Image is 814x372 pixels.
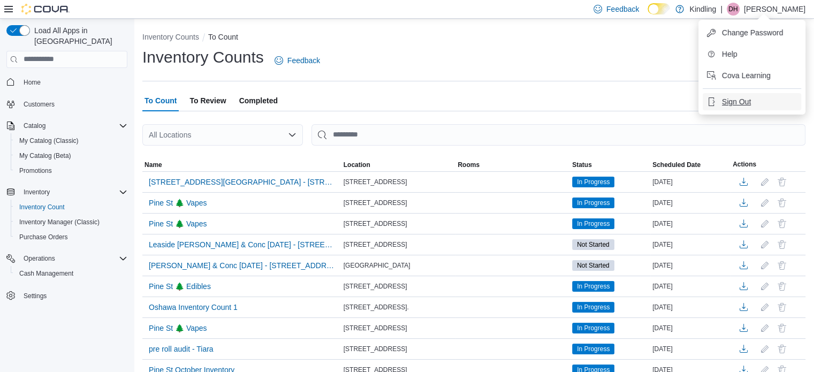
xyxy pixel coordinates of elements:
span: In Progress [572,198,614,208]
span: In Progress [577,302,610,312]
button: Inventory [2,185,132,200]
button: Change Password [703,24,801,41]
button: Edit count details [758,257,771,274]
p: [PERSON_NAME] [744,3,805,16]
span: Catalog [24,122,45,130]
button: Settings [2,287,132,303]
button: Cova Learning [703,67,801,84]
span: Change Password [722,27,783,38]
span: [STREET_ADDRESS] [344,199,407,207]
p: Kindling [689,3,716,16]
div: [DATE] [650,343,731,355]
span: Inventory Manager (Classic) [15,216,127,229]
span: Feedback [606,4,639,14]
span: Operations [19,252,127,265]
span: Inventory [24,188,50,196]
button: Pine St 🌲 Vapes [144,195,211,211]
button: Cash Management [11,266,132,281]
span: [STREET_ADDRESS] [344,324,407,332]
div: [DATE] [650,196,731,209]
span: Not Started [572,239,614,250]
button: Purchase Orders [11,230,132,245]
h1: Inventory Counts [142,47,264,68]
button: Delete [775,176,788,188]
button: Pine St 🌲 Vapes [144,216,211,232]
button: Catalog [2,118,132,133]
span: [STREET_ADDRESS] [344,282,407,291]
span: Purchase Orders [19,233,68,241]
span: [STREET_ADDRESS]. [344,303,409,312]
p: | [720,3,722,16]
span: DH [728,3,737,16]
span: In Progress [572,218,614,229]
span: Sign Out [722,96,751,107]
button: Delete [775,322,788,335]
span: Purchase Orders [15,231,127,244]
span: In Progress [577,282,610,291]
div: [DATE] [650,259,731,272]
span: Rooms [458,161,480,169]
div: [DATE] [650,301,731,314]
button: Delete [775,280,788,293]
button: pre roll audit - Tiara [144,341,218,357]
button: Name [142,158,341,171]
span: Pine St 🌲 Vapes [149,323,207,333]
span: Cash Management [19,269,73,278]
span: In Progress [577,177,610,187]
button: [STREET_ADDRESS][GEOGRAPHIC_DATA] - [STREET_ADDRESS] [144,174,339,190]
span: Name [144,161,162,169]
span: Inventory [19,186,127,199]
span: In Progress [572,281,614,292]
span: Completed [239,90,278,111]
div: [DATE] [650,238,731,251]
button: Delete [775,259,788,272]
button: Delete [775,238,788,251]
button: Delete [775,343,788,355]
span: Home [24,78,41,87]
button: Home [2,74,132,90]
span: Cash Management [15,267,127,280]
button: Rooms [455,158,570,171]
a: My Catalog (Beta) [15,149,75,162]
button: Oshawa Inventory Count 1 [144,299,242,315]
span: Settings [24,292,47,300]
button: Sign Out [703,93,801,110]
span: Customers [24,100,55,109]
span: Inventory Count [19,203,65,211]
span: In Progress [572,344,614,354]
div: [DATE] [650,322,731,335]
button: Operations [19,252,59,265]
button: Edit count details [758,299,771,315]
button: Delete [775,196,788,209]
button: My Catalog (Beta) [11,148,132,163]
span: Load All Apps in [GEOGRAPHIC_DATA] [30,25,127,47]
span: Not Started [572,260,614,271]
span: Home [19,75,127,89]
button: Operations [2,251,132,266]
button: Status [570,158,650,171]
button: Edit count details [758,278,771,294]
a: Customers [19,98,59,111]
span: My Catalog (Beta) [15,149,127,162]
button: Open list of options [288,131,296,139]
span: [GEOGRAPHIC_DATA] [344,261,410,270]
span: Feedback [287,55,320,66]
span: Pine St 🌲 Edibles [149,281,211,292]
button: Edit count details [758,195,771,211]
a: Settings [19,290,51,302]
button: Delete [775,217,788,230]
span: Cova Learning [722,70,771,81]
span: Dark Mode [648,14,648,15]
span: Leaside [PERSON_NAME] & Conc [DATE] - [STREET_ADDRESS] [149,239,335,250]
button: [PERSON_NAME] & Conc [DATE] - [STREET_ADDRESS] [144,257,339,274]
a: Home [19,76,45,89]
a: My Catalog (Classic) [15,134,83,147]
span: Customers [19,97,127,111]
button: Inventory Count [11,200,132,215]
button: Edit count details [758,341,771,357]
span: In Progress [577,198,610,208]
button: Pine St 🌲 Edibles [144,278,215,294]
span: In Progress [577,219,610,229]
a: Inventory Count [15,201,69,214]
span: To Count [144,90,177,111]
